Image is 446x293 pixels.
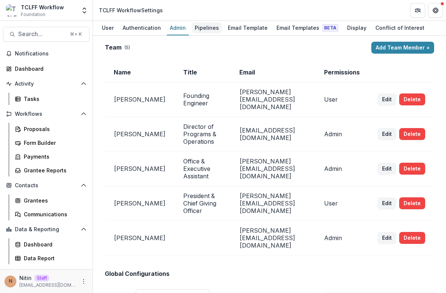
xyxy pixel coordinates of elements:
[105,270,169,277] h2: Global Configurations
[274,22,341,33] div: Email Templates
[3,78,90,90] button: Open Activity
[315,152,369,186] td: Admin
[120,21,164,35] a: Authentication
[274,21,341,35] a: Email Templates Beta
[24,139,84,147] div: Form Builder
[378,163,396,175] button: Edit
[315,82,369,117] td: User
[174,152,230,186] td: Office & Executive Assistant
[24,125,84,133] div: Proposals
[315,186,369,221] td: User
[174,63,230,82] td: Title
[18,31,65,38] span: Search...
[21,3,64,11] div: TCLFF Workflow
[225,22,271,33] div: Email Template
[96,5,166,16] nav: breadcrumb
[174,82,230,117] td: Founding Engineer
[3,108,90,120] button: Open Workflows
[174,117,230,152] td: Director of Programs & Operations
[12,164,90,176] a: Grantee Reports
[372,21,427,35] a: Conflict of Interest
[12,123,90,135] a: Proposals
[230,152,315,186] td: [PERSON_NAME][EMAIL_ADDRESS][DOMAIN_NAME]
[399,93,425,105] button: Delete
[167,21,189,35] a: Admin
[399,128,425,140] button: Delete
[230,82,315,117] td: [PERSON_NAME][EMAIL_ADDRESS][DOMAIN_NAME]
[24,197,84,204] div: Grantees
[230,221,315,255] td: [PERSON_NAME][EMAIL_ADDRESS][DOMAIN_NAME]
[105,44,122,51] h2: Team
[9,279,12,284] div: Nitin
[12,137,90,149] a: Form Builder
[15,51,87,57] span: Notifications
[35,275,49,281] p: Staff
[99,22,117,33] div: User
[230,186,315,221] td: [PERSON_NAME][EMAIL_ADDRESS][DOMAIN_NAME]
[6,4,18,16] img: TCLFF Workflow
[19,282,76,289] p: [EMAIL_ADDRESS][DOMAIN_NAME]
[399,197,425,209] button: Delete
[3,63,90,75] a: Dashboard
[230,117,315,152] td: [EMAIL_ADDRESS][DOMAIN_NAME]
[120,22,164,33] div: Authentication
[24,210,84,218] div: Communications
[378,93,396,105] button: Edit
[315,63,369,82] td: Permissions
[378,197,396,209] button: Edit
[344,22,369,33] div: Display
[12,93,90,105] a: Tasks
[99,21,117,35] a: User
[378,128,396,140] button: Edit
[371,42,434,54] button: Add Team Member +
[399,163,425,175] button: Delete
[79,277,88,286] button: More
[15,111,78,117] span: Workflows
[399,232,425,244] button: Delete
[12,208,90,220] a: Communications
[125,44,130,51] p: ( 5 )
[12,238,90,251] a: Dashboard
[3,48,90,60] button: Notifications
[105,152,174,186] td: [PERSON_NAME]
[24,241,84,248] div: Dashboard
[315,117,369,152] td: Admin
[12,252,90,264] a: Data Report
[230,63,315,82] td: Email
[24,166,84,174] div: Grantee Reports
[68,30,83,38] div: ⌘ + K
[174,186,230,221] td: President & Chief Giving Officer
[378,232,396,244] button: Edit
[192,21,222,35] a: Pipelines
[19,274,32,282] p: Nitin
[24,95,84,103] div: Tasks
[24,254,84,262] div: Data Report
[105,221,174,255] td: [PERSON_NAME]
[15,182,78,189] span: Contacts
[428,3,443,18] button: Get Help
[21,11,45,18] span: Foundation
[99,6,163,14] div: TCLFF Workflow Settings
[167,22,189,33] div: Admin
[315,221,369,255] td: Admin
[105,63,174,82] td: Name
[12,194,90,207] a: Grantees
[3,27,90,42] button: Search...
[3,223,90,235] button: Open Data & Reporting
[15,81,78,87] span: Activity
[192,22,222,33] div: Pipelines
[410,3,425,18] button: Partners
[372,22,427,33] div: Conflict of Interest
[79,3,90,18] button: Open entity switcher
[24,153,84,160] div: Payments
[105,82,174,117] td: [PERSON_NAME]
[3,179,90,191] button: Open Contacts
[12,150,90,163] a: Payments
[225,21,271,35] a: Email Template
[322,24,338,32] span: Beta
[15,65,84,73] div: Dashboard
[344,21,369,35] a: Display
[105,117,174,152] td: [PERSON_NAME]
[15,226,78,233] span: Data & Reporting
[105,186,174,221] td: [PERSON_NAME]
